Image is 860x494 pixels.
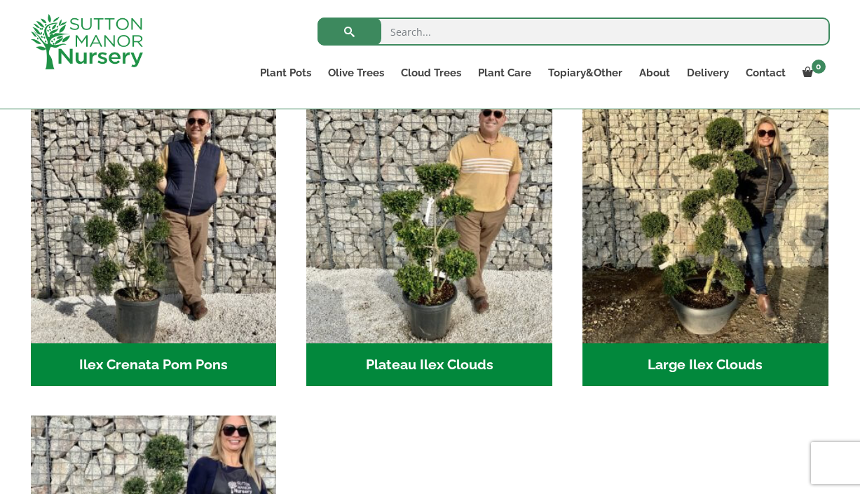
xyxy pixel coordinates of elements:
[306,97,552,343] img: Plateau Ilex Clouds
[306,343,552,387] h2: Plateau Ilex Clouds
[812,60,826,74] span: 0
[582,343,828,387] h2: Large Ilex Clouds
[31,97,277,343] img: Ilex Crenata Pom Pons
[470,63,540,83] a: Plant Care
[631,63,678,83] a: About
[306,97,552,386] a: Visit product category Plateau Ilex Clouds
[318,18,830,46] input: Search...
[320,63,393,83] a: Olive Trees
[737,63,794,83] a: Contact
[582,97,828,386] a: Visit product category Large Ilex Clouds
[31,14,143,69] img: logo
[678,63,737,83] a: Delivery
[540,63,631,83] a: Topiary&Other
[582,97,828,343] img: Large Ilex Clouds
[794,63,830,83] a: 0
[31,343,277,387] h2: Ilex Crenata Pom Pons
[393,63,470,83] a: Cloud Trees
[31,97,277,386] a: Visit product category Ilex Crenata Pom Pons
[252,63,320,83] a: Plant Pots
